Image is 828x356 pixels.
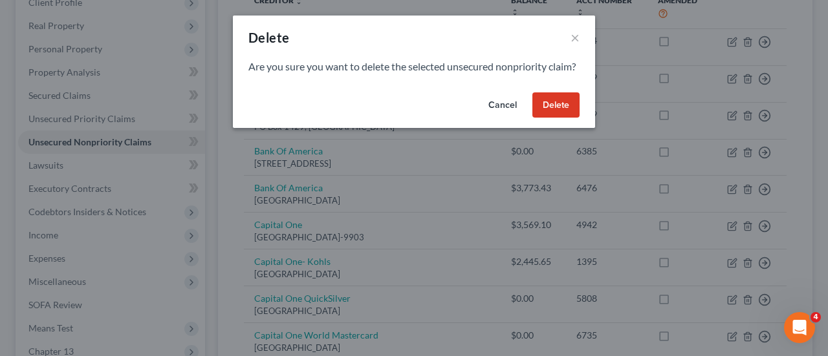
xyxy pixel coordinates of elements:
span: 4 [811,312,821,322]
button: Delete [532,92,580,118]
p: Are you sure you want to delete the selected unsecured nonpriority claim? [248,59,580,74]
iframe: Intercom live chat [784,312,815,343]
div: Delete [248,28,289,47]
button: × [571,30,580,45]
button: Cancel [478,92,527,118]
